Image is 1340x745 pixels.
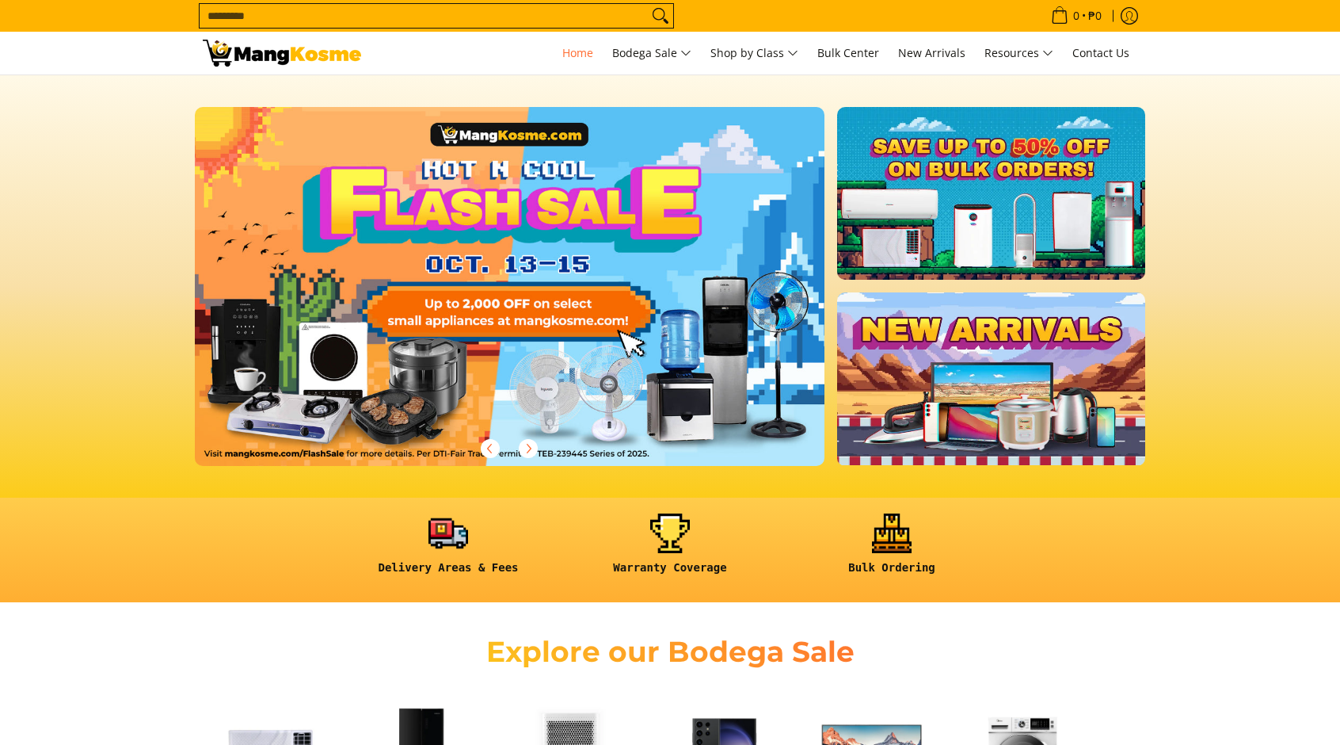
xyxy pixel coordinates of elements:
span: 0 [1071,10,1082,21]
span: Shop by Class [710,44,798,63]
span: ₱0 [1086,10,1104,21]
h2: Explore our Bodega Sale [440,634,900,670]
span: Resources [984,44,1053,63]
a: Shop by Class [702,32,806,74]
a: <h6><strong>Bulk Ordering</strong></h6> [789,514,995,587]
button: Previous [473,431,508,466]
a: Resources [976,32,1061,74]
a: New Arrivals [890,32,973,74]
a: More [195,107,875,491]
a: <h6><strong>Delivery Areas & Fees</strong></h6> [345,514,551,587]
a: <h6><strong>Warranty Coverage</strong></h6> [567,514,773,587]
nav: Main Menu [377,32,1137,74]
a: Home [554,32,601,74]
a: Contact Us [1064,32,1137,74]
button: Search [648,4,673,28]
button: Next [511,431,546,466]
span: New Arrivals [898,45,965,60]
img: Mang Kosme: Your Home Appliances Warehouse Sale Partner! [203,40,361,67]
span: • [1046,7,1106,25]
span: Bodega Sale [612,44,691,63]
span: Bulk Center [817,45,879,60]
span: Home [562,45,593,60]
a: Bodega Sale [604,32,699,74]
span: Contact Us [1072,45,1129,60]
a: Bulk Center [809,32,887,74]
